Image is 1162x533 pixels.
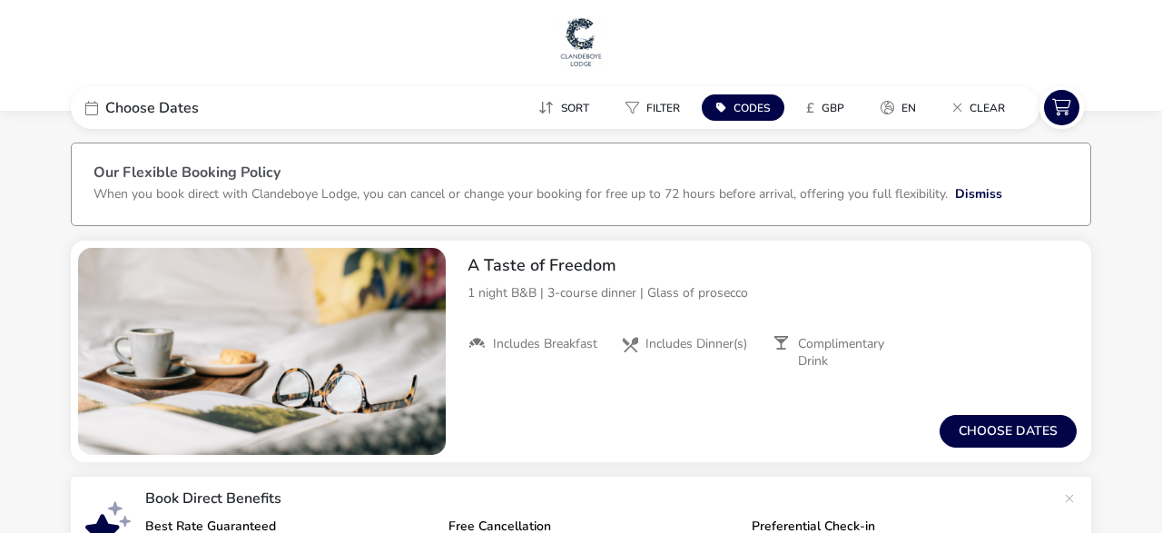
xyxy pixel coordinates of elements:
span: Complimentary Drink [798,336,911,369]
h3: Our Flexible Booking Policy [94,165,1068,184]
p: 1 night B&B | 3-course dinner | Glass of prosecco [468,283,1077,302]
span: Filter [646,101,680,115]
p: When you book direct with Clandeboye Lodge, you can cancel or change your booking for free up to ... [94,185,948,202]
div: Choose Dates [71,86,343,129]
p: Best Rate Guaranteed [145,520,434,533]
button: en [866,94,931,121]
p: Preferential Check-in [752,520,1040,533]
button: Codes [702,94,784,121]
swiper-slide: 1 / 1 [78,248,446,455]
span: Choose Dates [105,101,199,115]
span: Includes Breakfast [493,336,597,352]
button: Clear [938,94,1019,121]
span: en [901,101,916,115]
span: Sort [561,101,589,115]
img: Main Website [558,15,604,69]
p: Free Cancellation [448,520,737,533]
naf-pibe-menu-bar-item: en [866,94,938,121]
button: Dismiss [955,184,1002,203]
naf-pibe-menu-bar-item: Filter [611,94,702,121]
naf-pibe-menu-bar-item: Clear [938,94,1027,121]
naf-pibe-menu-bar-item: Sort [524,94,611,121]
button: Sort [524,94,604,121]
span: Includes Dinner(s) [645,336,747,352]
button: Filter [611,94,694,121]
naf-pibe-menu-bar-item: Codes [702,94,792,121]
span: Codes [734,101,770,115]
div: A Taste of Freedom1 night B&B | 3-course dinner | Glass of proseccoIncludes BreakfastIncludes Din... [453,241,1091,384]
p: Book Direct Benefits [145,491,1055,506]
span: Clear [970,101,1005,115]
button: Choose dates [940,415,1077,448]
button: £GBP [792,94,859,121]
h2: A Taste of Freedom [468,255,1077,276]
span: GBP [822,101,844,115]
naf-pibe-menu-bar-item: £GBP [792,94,866,121]
i: £ [806,99,814,117]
